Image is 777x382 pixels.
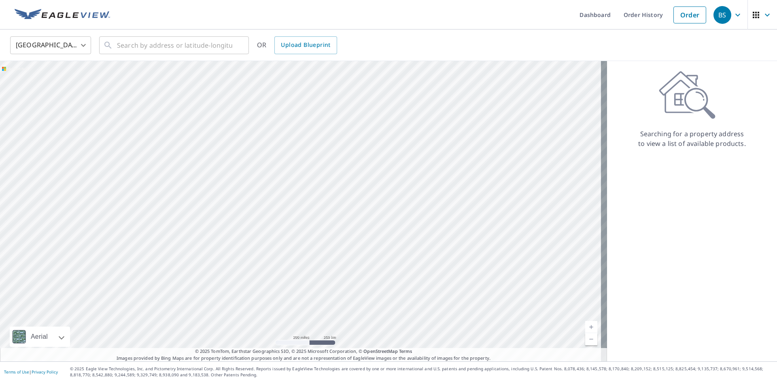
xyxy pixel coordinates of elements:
a: Order [673,6,706,23]
a: Privacy Policy [32,369,58,375]
img: EV Logo [15,9,110,21]
div: Aerial [28,327,50,347]
div: [GEOGRAPHIC_DATA] [10,34,91,57]
span: © 2025 TomTom, Earthstar Geographics SIO, © 2025 Microsoft Corporation, © [195,348,412,355]
div: Aerial [10,327,70,347]
div: BS [713,6,731,24]
p: Searching for a property address to view a list of available products. [638,129,746,148]
p: | [4,369,58,374]
span: Upload Blueprint [281,40,330,50]
p: © 2025 Eagle View Technologies, Inc. and Pictometry International Corp. All Rights Reserved. Repo... [70,366,773,378]
a: Terms [399,348,412,354]
a: Current Level 5, Zoom In [585,321,597,333]
a: Terms of Use [4,369,29,375]
input: Search by address or latitude-longitude [117,34,232,57]
a: Current Level 5, Zoom Out [585,333,597,345]
div: OR [257,36,337,54]
a: OpenStreetMap [363,348,397,354]
a: Upload Blueprint [274,36,337,54]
